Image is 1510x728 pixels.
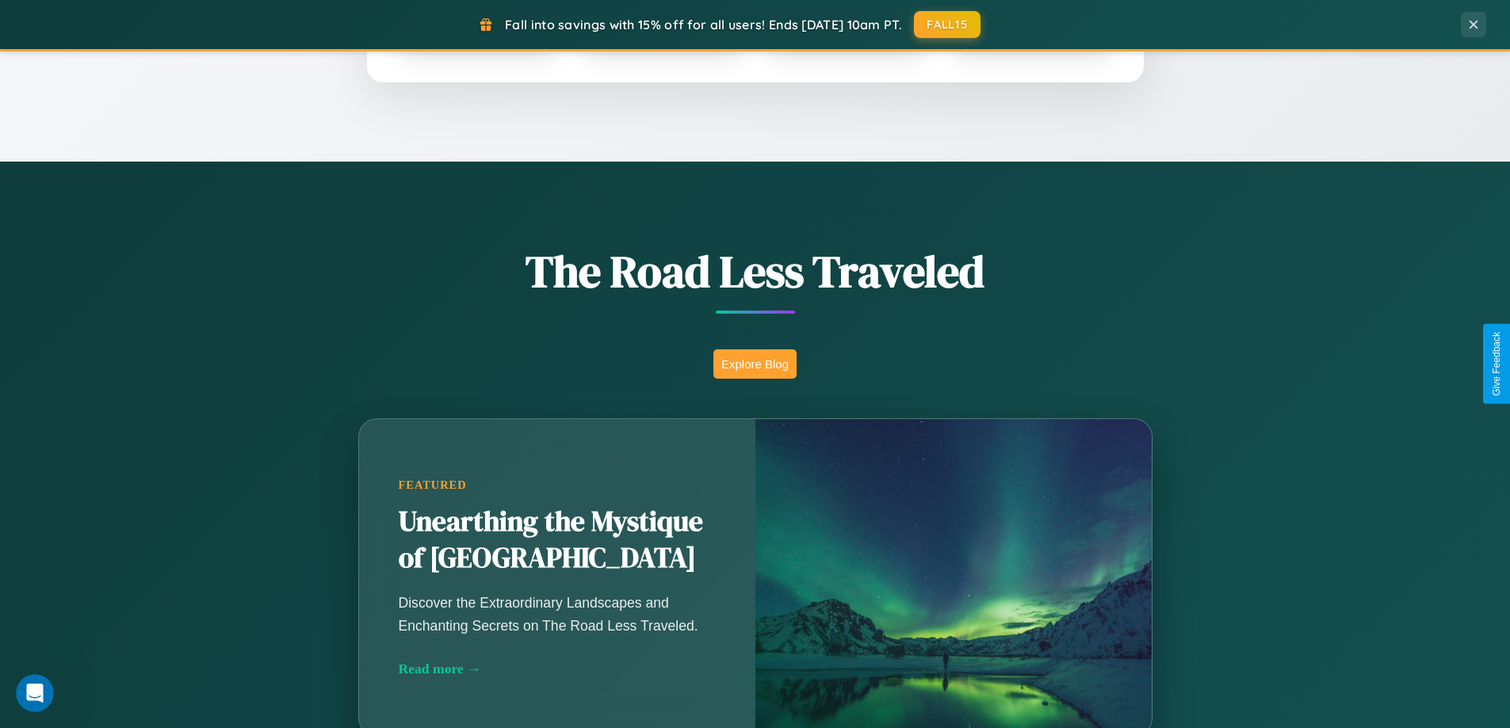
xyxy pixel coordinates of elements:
button: FALL15 [914,11,981,38]
span: Fall into savings with 15% off for all users! Ends [DATE] 10am PT. [505,17,902,32]
div: Give Feedback [1491,332,1502,396]
button: Explore Blog [713,349,797,379]
p: Discover the Extraordinary Landscapes and Enchanting Secrets on The Road Less Traveled. [399,592,716,636]
h2: Unearthing the Mystique of [GEOGRAPHIC_DATA] [399,504,716,577]
iframe: Intercom live chat [16,674,54,712]
div: Featured [399,478,716,492]
div: Read more → [399,661,716,677]
h1: The Road Less Traveled [280,241,1231,302]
